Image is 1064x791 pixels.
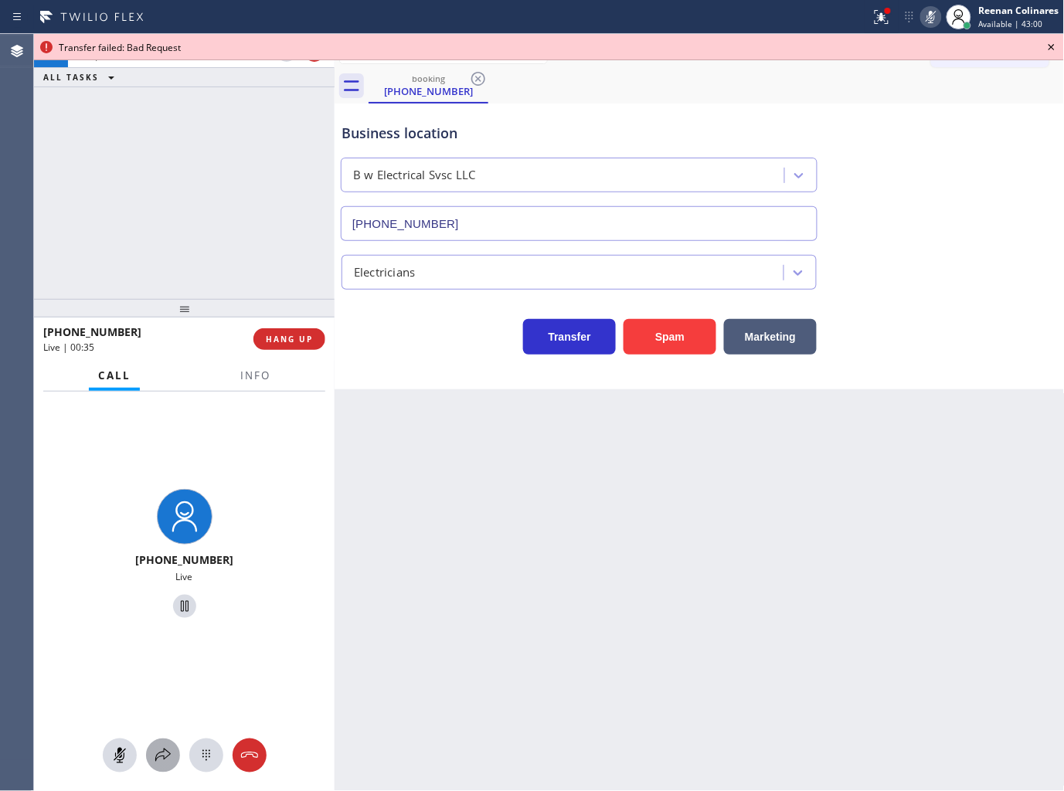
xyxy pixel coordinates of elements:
[43,324,141,339] span: [PHONE_NUMBER]
[266,334,313,345] span: HANG UP
[370,73,487,84] div: booking
[920,6,942,28] button: Mute
[43,72,99,83] span: ALL TASKS
[624,319,716,355] button: Spam
[523,319,616,355] button: Transfer
[176,570,193,583] span: Live
[253,328,325,350] button: HANG UP
[98,368,131,382] span: Call
[146,738,180,772] button: Open directory
[370,69,487,102] div: (973) 715-2095
[233,738,267,772] button: Hang up
[189,738,223,772] button: Open dialpad
[59,41,181,54] span: Transfer failed: Bad Request
[979,4,1059,17] div: Reenan Colinares
[370,84,487,98] div: [PHONE_NUMBER]
[724,319,817,355] button: Marketing
[89,361,140,391] button: Call
[34,68,130,87] button: ALL TASKS
[354,263,415,281] div: Electricians
[173,595,196,618] button: Hold Customer
[231,361,280,391] button: Info
[240,368,270,382] span: Info
[342,123,817,144] div: Business location
[103,738,137,772] button: Mute
[43,341,94,354] span: Live | 00:35
[979,19,1043,29] span: Available | 43:00
[341,206,818,241] input: Phone Number
[353,167,476,185] div: B w Electrical Svsc LLC
[135,552,233,567] span: [PHONE_NUMBER]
